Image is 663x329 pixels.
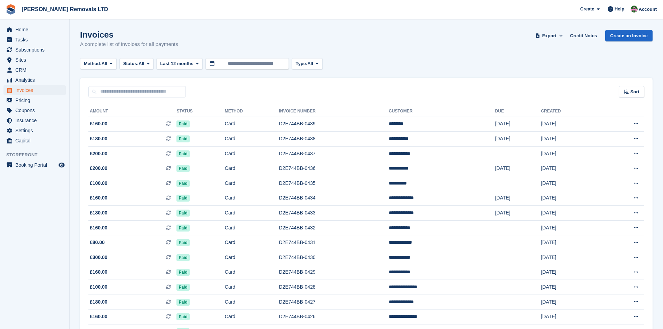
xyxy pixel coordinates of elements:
[3,35,66,45] a: menu
[3,75,66,85] a: menu
[225,235,279,250] td: Card
[90,224,108,232] span: £160.00
[279,132,389,147] td: D2E744BB-0438
[542,32,557,39] span: Export
[615,6,624,13] span: Help
[176,284,189,291] span: Paid
[279,161,389,176] td: D2E744BB-0436
[541,106,600,117] th: Created
[3,25,66,34] a: menu
[541,176,600,191] td: [DATE]
[3,105,66,115] a: menu
[630,88,639,95] span: Sort
[279,310,389,324] td: D2E744BB-0426
[160,60,193,67] span: Last 12 months
[15,75,57,85] span: Analytics
[3,85,66,95] a: menu
[176,269,189,276] span: Paid
[3,160,66,170] a: menu
[279,146,389,161] td: D2E744BB-0437
[176,254,189,261] span: Paid
[279,191,389,206] td: D2E744BB-0434
[295,60,307,67] span: Type:
[6,151,69,158] span: Storefront
[90,150,108,157] span: £200.00
[15,95,57,105] span: Pricing
[279,250,389,265] td: D2E744BB-0430
[102,60,108,67] span: All
[541,132,600,147] td: [DATE]
[631,6,638,13] img: Paul Withers
[495,106,541,117] th: Due
[90,180,108,187] span: £100.00
[279,106,389,117] th: Invoice Number
[119,58,153,70] button: Status: All
[90,239,105,246] span: £80.00
[225,132,279,147] td: Card
[90,268,108,276] span: £160.00
[80,40,178,48] p: A complete list of invoices for all payments
[3,55,66,65] a: menu
[541,295,600,310] td: [DATE]
[279,206,389,221] td: D2E744BB-0433
[176,135,189,142] span: Paid
[225,310,279,324] td: Card
[15,65,57,75] span: CRM
[541,280,600,295] td: [DATE]
[225,146,279,161] td: Card
[495,161,541,176] td: [DATE]
[279,117,389,132] td: D2E744BB-0439
[495,206,541,221] td: [DATE]
[541,265,600,280] td: [DATE]
[3,136,66,146] a: menu
[279,176,389,191] td: D2E744BB-0435
[15,85,57,95] span: Invoices
[90,194,108,202] span: £160.00
[279,235,389,250] td: D2E744BB-0431
[176,180,189,187] span: Paid
[90,209,108,217] span: £180.00
[279,280,389,295] td: D2E744BB-0428
[90,165,108,172] span: £200.00
[225,250,279,265] td: Card
[90,283,108,291] span: £100.00
[225,220,279,235] td: Card
[3,45,66,55] a: menu
[541,250,600,265] td: [DATE]
[225,265,279,280] td: Card
[156,58,203,70] button: Last 12 months
[567,30,600,41] a: Credit Notes
[605,30,653,41] a: Create an Invoice
[225,106,279,117] th: Method
[580,6,594,13] span: Create
[541,206,600,221] td: [DATE]
[176,239,189,246] span: Paid
[389,106,495,117] th: Customer
[3,65,66,75] a: menu
[15,126,57,135] span: Settings
[541,235,600,250] td: [DATE]
[88,106,176,117] th: Amount
[3,95,66,105] a: menu
[292,58,322,70] button: Type: All
[541,117,600,132] td: [DATE]
[225,206,279,221] td: Card
[176,210,189,217] span: Paid
[15,136,57,146] span: Capital
[541,191,600,206] td: [DATE]
[176,195,189,202] span: Paid
[123,60,139,67] span: Status:
[225,295,279,310] td: Card
[176,106,224,117] th: Status
[6,4,16,15] img: stora-icon-8386f47178a22dfd0bd8f6a31ec36ba5ce8667c1dd55bd0f319d3a0aa187defe.svg
[80,58,117,70] button: Method: All
[279,295,389,310] td: D2E744BB-0427
[90,298,108,306] span: £180.00
[3,126,66,135] a: menu
[541,310,600,324] td: [DATE]
[541,220,600,235] td: [DATE]
[639,6,657,13] span: Account
[495,132,541,147] td: [DATE]
[176,299,189,306] span: Paid
[15,25,57,34] span: Home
